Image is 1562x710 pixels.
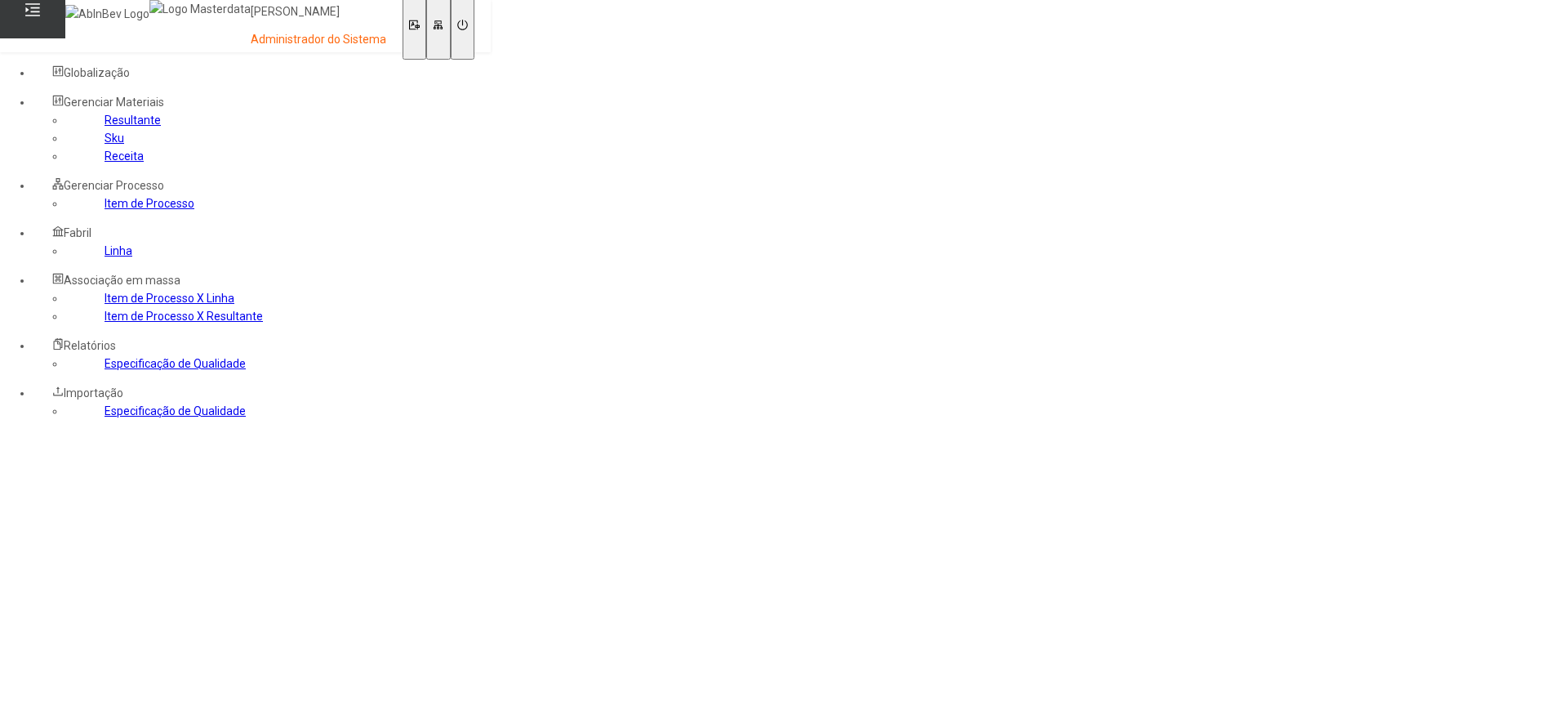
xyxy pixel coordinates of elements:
a: Receita [105,150,144,163]
a: Item de Processo X Resultante [105,310,263,323]
a: Item de Processo [105,197,194,210]
a: Linha [105,244,132,257]
span: Associação em massa [64,274,180,287]
p: [PERSON_NAME] [251,4,386,20]
span: Globalização [64,66,130,79]
a: Item de Processo X Linha [105,292,234,305]
a: Sku [105,132,124,145]
span: Relatórios [64,339,116,352]
span: Gerenciar Materiais [64,96,164,109]
img: AbInBev Logo [65,5,149,23]
a: Especificação de Qualidade [105,357,246,370]
span: Fabril [64,226,91,239]
span: Gerenciar Processo [64,179,164,192]
a: Resultante [105,114,161,127]
a: Especificação de Qualidade [105,404,246,418]
p: Administrador do Sistema [251,32,386,48]
span: Importação [64,386,123,400]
